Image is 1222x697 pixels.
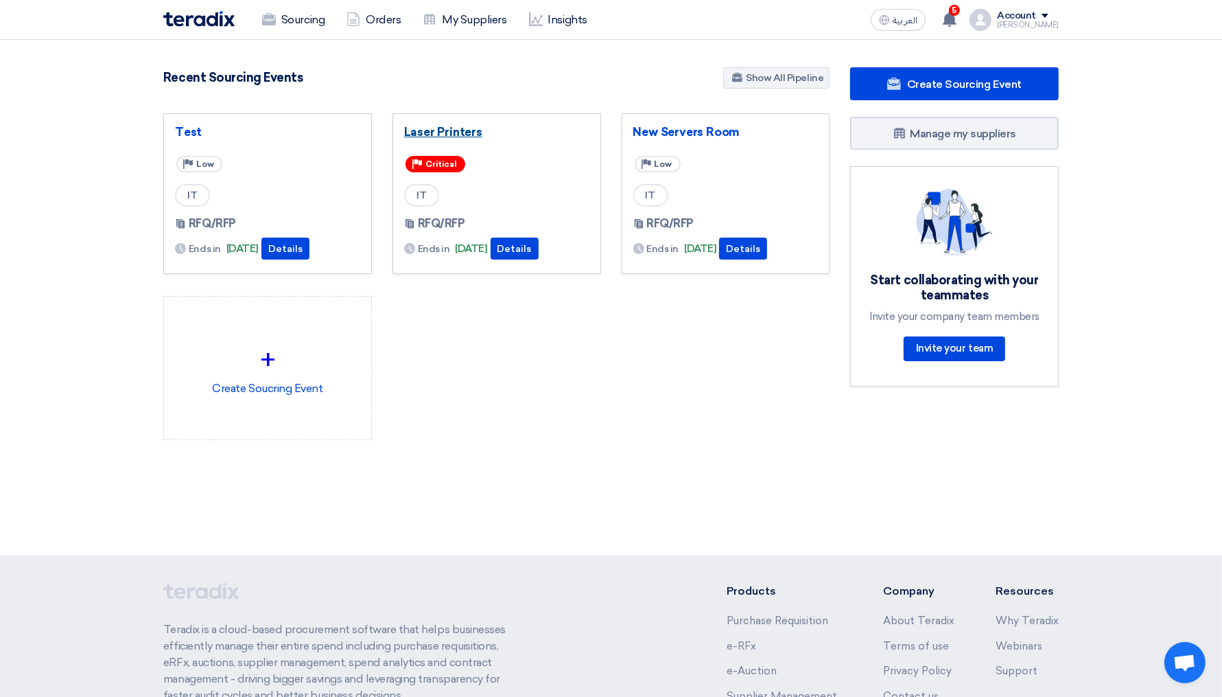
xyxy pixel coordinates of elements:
div: Account [997,10,1036,22]
h4: Recent Sourcing Events [163,70,303,85]
div: Invite your company team members [867,310,1042,323]
img: Teradix logo [163,11,235,27]
a: Show All Pipeline [723,67,830,89]
span: Ends in [647,242,679,256]
span: Low [655,159,672,169]
a: Sourcing [251,5,336,35]
a: Purchase Requisition [727,615,828,627]
span: [DATE] [684,241,716,257]
a: Insights [518,5,598,35]
span: Critical [425,159,457,169]
button: Details [261,238,309,260]
span: [DATE] [226,241,259,257]
span: Ends in [189,242,221,256]
span: Create Sourcing Event [907,78,1022,91]
a: e-Auction [727,665,777,677]
a: e-RFx [727,640,756,652]
span: RFQ/RFP [647,216,694,232]
span: IT [633,184,668,207]
li: Resources [996,583,1059,599]
div: [PERSON_NAME] [997,21,1059,29]
span: Low [196,159,214,169]
a: Support [996,665,1037,677]
div: Create Soucring Event [175,308,360,429]
button: العربية [871,9,926,31]
a: Laser Printers [404,125,589,139]
a: Manage my suppliers [850,117,1059,150]
a: Test [175,125,360,139]
a: Orders [336,5,412,35]
span: العربية [893,16,917,25]
li: Company [883,583,954,599]
a: Webinars [996,640,1042,652]
div: + [175,339,360,380]
span: RFQ/RFP [418,216,465,232]
span: IT [404,184,439,207]
span: Ends in [418,242,450,256]
a: About Teradix [883,615,954,627]
a: Terms of use [883,640,949,652]
span: RFQ/RFP [189,216,236,232]
a: Privacy Policy [883,665,952,677]
img: profile_test.png [970,9,991,31]
button: Details [491,238,539,260]
img: invite_your_team.svg [916,189,993,256]
div: Start collaborating with your teammates [867,273,1042,304]
a: Invite your team [904,336,1005,361]
span: 5 [949,5,960,16]
a: Open chat [1164,642,1206,683]
a: New Servers Room [633,125,819,139]
a: Why Teradix [996,615,1059,627]
li: Products [727,583,843,599]
span: IT [175,184,210,207]
button: Details [719,238,767,260]
span: [DATE] [455,241,487,257]
a: My Suppliers [412,5,517,35]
